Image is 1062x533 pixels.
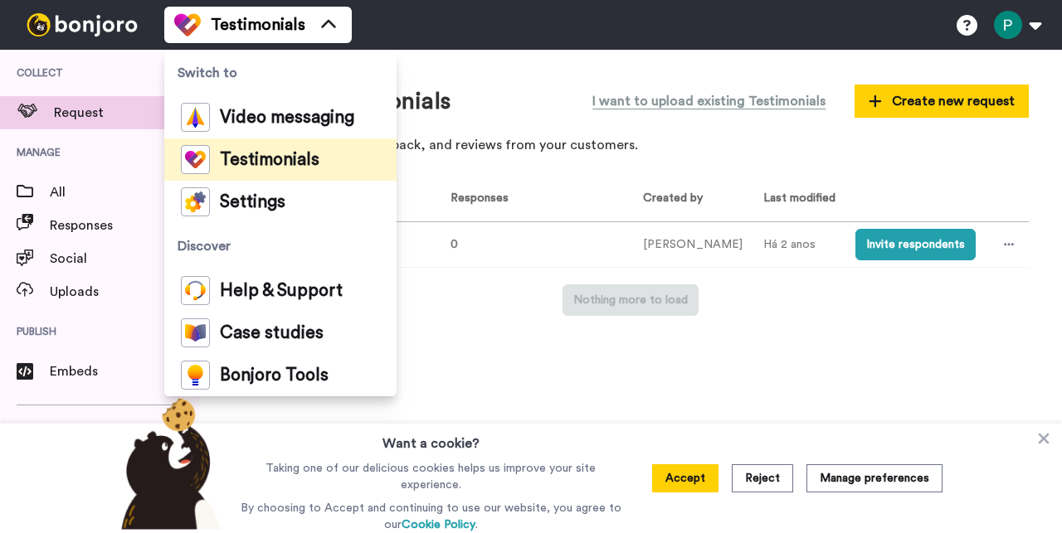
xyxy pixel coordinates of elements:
[164,312,397,354] a: Case studies
[444,192,509,204] span: Responses
[50,361,199,381] span: Embeds
[220,152,319,168] span: Testimonials
[592,91,826,111] span: I want to upload existing Testimonials
[50,249,199,269] span: Social
[181,276,210,305] img: help-and-support-colored.svg
[164,269,397,312] a: Help & Support
[181,145,210,174] img: tm-color.svg
[236,460,626,493] p: Taking one of our delicious cookies helps us improve your site experience.
[181,187,210,216] img: settings-colored.svg
[181,103,210,132] img: vm-color.svg
[402,519,475,531] a: Cookie Policy
[631,177,751,222] th: Created by
[220,325,324,342] span: Case studies
[751,222,843,268] td: Há 2 anos
[211,13,305,36] span: Testimonials
[732,464,793,492] button: Reject
[806,464,943,492] button: Manage preferences
[164,354,397,396] a: Bonjoro Tools
[236,500,626,533] p: By choosing to Accept and continuing to use our website, you agree to our .
[181,318,210,347] img: case-study-colored.svg
[164,96,397,138] a: Video messaging
[106,397,229,530] img: bear-with-cookie.png
[50,216,199,235] span: Responses
[855,229,976,260] button: Invite respondents
[563,284,699,316] button: Nothing more to load
[54,103,199,123] span: Request
[631,222,751,268] td: [PERSON_NAME]
[50,182,199,202] span: All
[164,50,397,96] span: Switch to
[164,181,397,223] a: Settings
[652,464,719,492] button: Accept
[181,361,210,390] img: bj-tools-colored.svg
[382,424,480,453] h3: Want a cookie?
[869,91,1015,111] span: Create new request
[451,239,458,250] span: 0
[220,367,329,384] span: Bonjoro Tools
[751,177,843,222] th: Last modified
[220,283,343,299] span: Help & Support
[855,85,1029,118] button: Create new request
[164,223,397,269] span: Discover
[20,13,144,36] img: bj-logo-header-white.svg
[220,194,285,211] span: Settings
[174,12,201,38] img: tm-color.svg
[232,89,451,114] h1: Request testimonials
[580,83,838,119] button: I want to upload existing Testimonials
[50,282,199,302] span: Uploads
[220,109,354,126] span: Video messaging
[232,136,1029,155] p: Gather testimonials, feedback, and reviews from your customers.
[164,138,397,181] a: Testimonials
